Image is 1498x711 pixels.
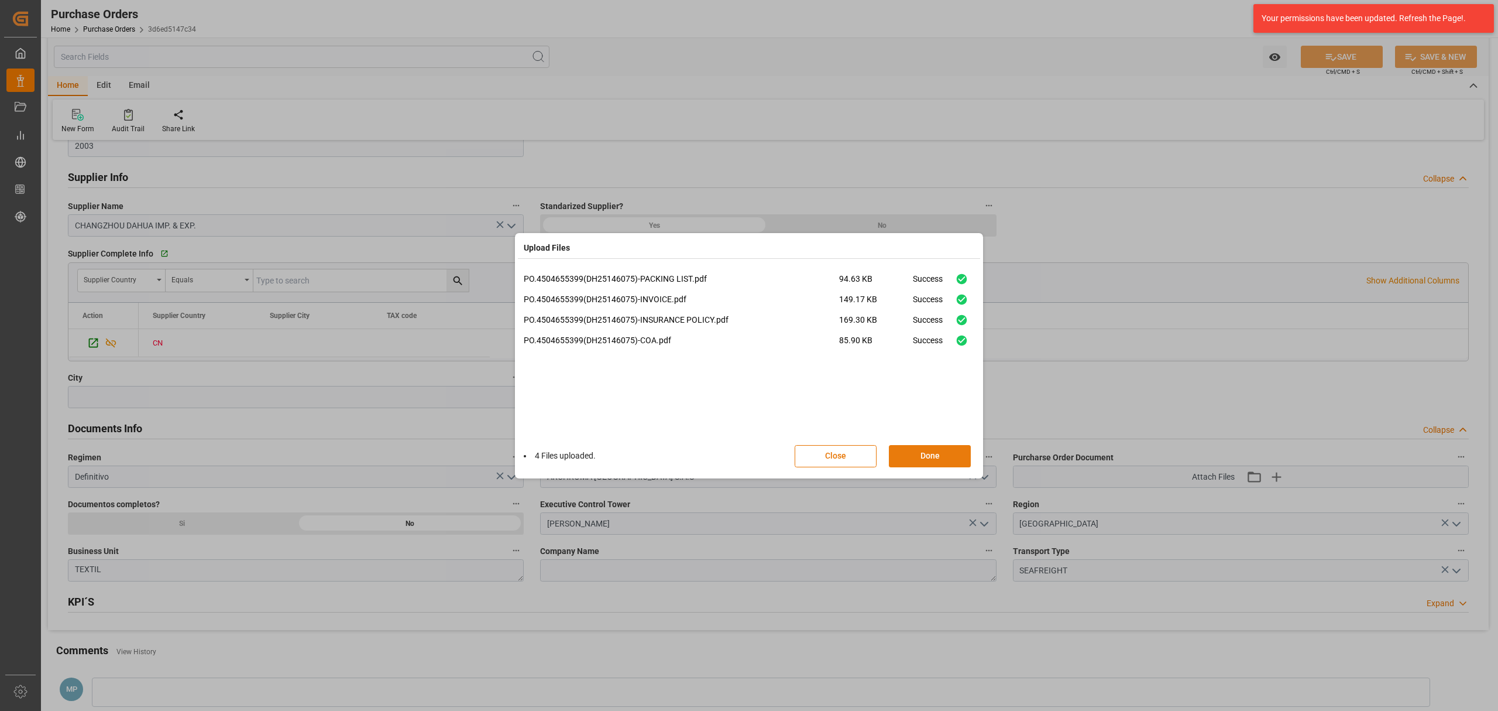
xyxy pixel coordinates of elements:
[524,314,839,326] p: PO.4504655399(DH25146075)-INSURANCE POLICY.pdf
[839,293,913,314] span: 149.17 KB
[889,445,971,467] button: Done
[913,293,943,314] div: Success
[839,314,913,334] span: 169.30 KB
[524,334,839,347] p: PO.4504655399(DH25146075)-COA.pdf
[1262,12,1477,25] div: Your permissions have been updated. Refresh the Page!.
[839,334,913,355] span: 85.90 KB
[524,450,596,462] li: 4 Files uploaded.
[913,334,943,355] div: Success
[913,314,943,334] div: Success
[524,242,570,254] h4: Upload Files
[795,445,877,467] button: Close
[524,273,839,285] p: PO.4504655399(DH25146075)-PACKING LIST.pdf
[839,273,913,293] span: 94.63 KB
[524,293,839,306] p: PO.4504655399(DH25146075)-INVOICE.pdf
[913,273,943,293] div: Success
